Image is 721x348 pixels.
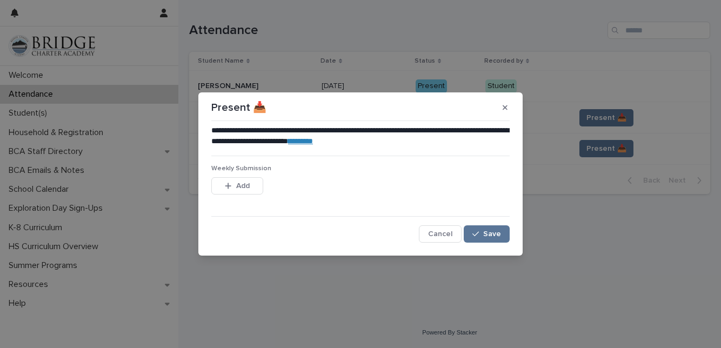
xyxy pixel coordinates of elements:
span: Cancel [428,230,452,238]
button: Cancel [419,225,462,243]
span: Save [483,230,501,238]
span: Weekly Submission [211,165,271,172]
button: Save [464,225,510,243]
span: Add [236,182,250,190]
p: Present 📥 [211,101,266,114]
button: Add [211,177,263,195]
